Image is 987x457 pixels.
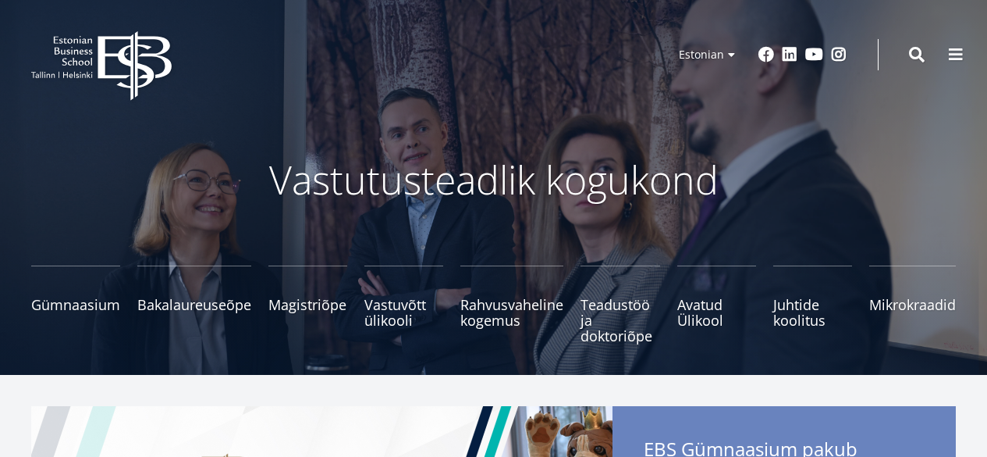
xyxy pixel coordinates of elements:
[580,266,659,344] a: Teadustöö ja doktoriõpe
[580,297,659,344] span: Teadustöö ja doktoriõpe
[758,47,774,62] a: Facebook
[831,47,847,62] a: Instagram
[773,297,852,328] span: Juhtide koolitus
[782,47,797,62] a: Linkedin
[137,266,251,344] a: Bakalaureuseõpe
[137,297,251,312] span: Bakalaureuseõpe
[460,297,563,328] span: Rahvusvaheline kogemus
[364,266,443,344] a: Vastuvõtt ülikooli
[364,297,443,328] span: Vastuvõtt ülikooli
[268,266,347,344] a: Magistriõpe
[31,266,120,344] a: Gümnaasium
[677,297,756,328] span: Avatud Ülikool
[805,47,823,62] a: Youtube
[773,266,852,344] a: Juhtide koolitus
[677,266,756,344] a: Avatud Ülikool
[31,297,120,312] span: Gümnaasium
[869,297,956,312] span: Mikrokraadid
[268,297,347,312] span: Magistriõpe
[460,266,563,344] a: Rahvusvaheline kogemus
[869,266,956,344] a: Mikrokraadid
[80,156,907,203] p: Vastutusteadlik kogukond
